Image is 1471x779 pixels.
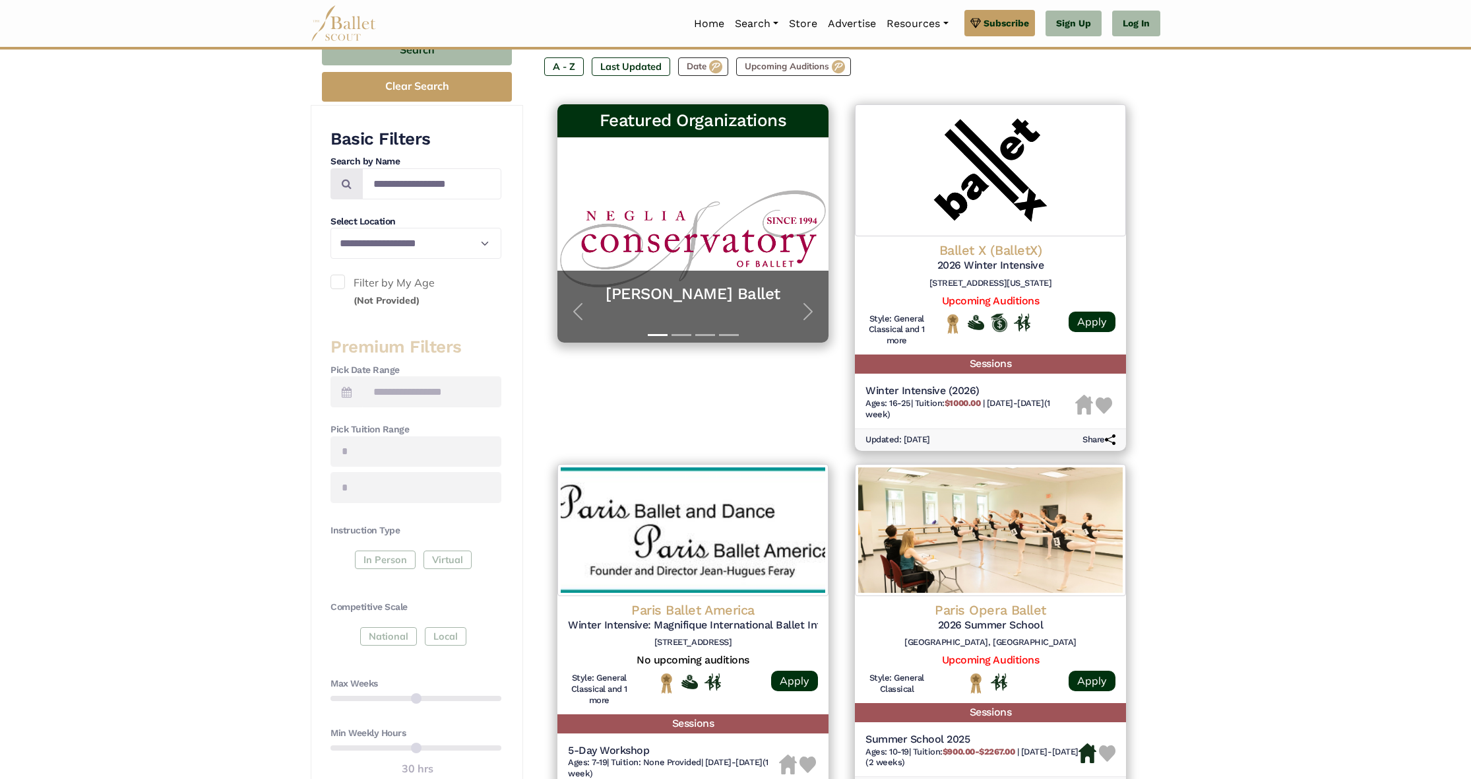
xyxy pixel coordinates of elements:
h5: 5-Day Workshop [568,744,779,758]
img: Offers Financial Aid [968,315,984,329]
button: Slide 1 [648,327,668,343]
img: Offers Scholarship [991,314,1007,332]
a: Advertise [823,10,881,38]
output: 30 hrs [402,761,433,778]
h4: Instruction Type [330,524,501,537]
h4: Paris Opera Ballet [865,601,1115,619]
img: gem.svg [970,16,981,30]
h3: Premium Filters [330,336,501,358]
label: Date [678,57,728,76]
button: Slide 4 [719,327,739,343]
img: Housing Unavailable [1075,395,1093,415]
a: Search [730,10,784,38]
img: National [658,673,675,693]
b: $1000.00 [945,398,980,408]
img: In Person [991,673,1007,691]
button: Search [322,34,512,65]
button: Slide 3 [695,327,715,343]
label: Filter by My Age [330,275,501,308]
h4: Competitive Scale [330,601,501,614]
h6: [STREET_ADDRESS][US_STATE] [865,278,1115,289]
h5: Sessions [855,703,1126,722]
img: Offers Financial Aid [681,675,698,689]
span: Subscribe [984,16,1029,30]
img: Logo [557,464,829,596]
a: Log In [1112,11,1160,37]
a: Apply [1069,671,1115,691]
img: National [968,673,984,693]
h4: Search by Name [330,155,501,168]
h3: Featured Organizations [568,110,818,132]
h6: Updated: [DATE] [865,434,930,446]
button: Clear Search [322,72,512,102]
h6: [STREET_ADDRESS] [568,637,818,648]
small: (Not Provided) [354,294,420,306]
label: A - Z [544,57,584,76]
img: In Person [704,673,721,691]
a: Home [689,10,730,38]
h5: Winter Intensive (2026) [865,384,1075,398]
a: Store [784,10,823,38]
h6: [GEOGRAPHIC_DATA], [GEOGRAPHIC_DATA] [865,637,1115,648]
img: Logo [855,464,1126,596]
h4: Ballet X (BalletX) [865,242,1115,259]
label: Upcoming Auditions [736,57,851,76]
span: [DATE]-[DATE] (2 weeks) [865,747,1079,768]
span: Ages: 16-25 [865,398,911,408]
h4: Select Location [330,215,501,228]
h3: Basic Filters [330,128,501,151]
h6: | | [865,398,1075,421]
a: Subscribe [964,10,1035,36]
img: National [945,314,961,334]
h5: Sessions [557,714,829,733]
h5: 2026 Summer School [865,619,1115,632]
h4: Paris Ballet America [568,601,818,619]
img: In Person [1014,314,1030,331]
h5: Winter Intensive: Magnifique International Ballet Intensive [568,619,818,632]
h5: Sessions [855,355,1126,374]
h6: Share [1082,434,1115,446]
h4: Min Weekly Hours [330,727,501,740]
a: Resources [881,10,953,38]
a: Upcoming Auditions [942,294,1039,307]
img: Logo [855,104,1126,236]
a: Apply [1069,312,1115,332]
h6: | | [865,747,1079,769]
span: Tuition: [915,398,983,408]
img: Housing Unavailable [779,755,797,774]
h4: Pick Date Range [330,364,501,377]
h5: Summer School 2025 [865,733,1079,747]
img: Heart [1096,397,1112,414]
b: $900.00-$2267.00 [943,747,1015,757]
img: Heart [799,757,816,773]
img: Heart [1099,745,1115,762]
h6: Style: General Classical and 1 more [568,673,631,706]
h6: Style: General Classical [865,673,928,695]
button: Slide 2 [672,327,691,343]
span: Tuition: None Provided [611,757,701,767]
img: Housing Available [1079,743,1096,763]
h4: Max Weeks [330,677,501,691]
h5: No upcoming auditions [568,654,818,667]
h4: Pick Tuition Range [330,423,501,436]
input: Search by names... [362,168,501,199]
span: Ages: 10-19 [865,747,909,757]
span: [DATE]-[DATE] (1 week) [865,398,1050,419]
h6: Style: General Classical and 1 more [865,314,928,347]
a: Sign Up [1046,11,1102,37]
a: [PERSON_NAME] Ballet [571,284,815,304]
span: [DATE]-[DATE] (1 week) [568,757,768,778]
a: Upcoming Auditions [942,654,1039,666]
span: Tuition: [913,747,1017,757]
a: Apply [771,671,818,691]
label: Last Updated [592,57,670,76]
span: Ages: 7-19 [568,757,607,767]
h5: 2026 Winter Intensive [865,259,1115,273]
